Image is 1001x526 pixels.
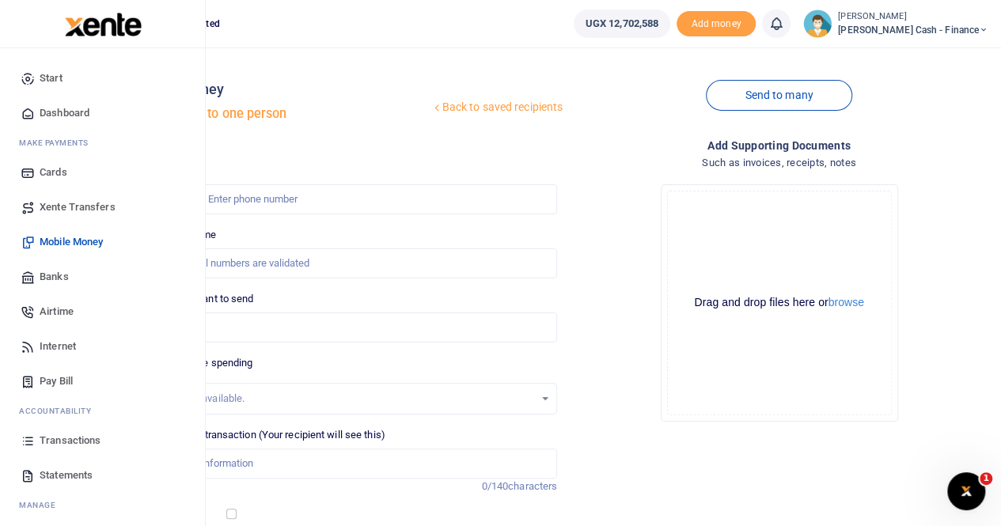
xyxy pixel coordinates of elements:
div: File Uploader [661,184,898,422]
div: Drag and drop files here or [668,295,891,310]
a: Dashboard [13,96,192,131]
li: M [13,493,192,517]
span: Airtime [40,304,74,320]
h5: Send money to one person [132,106,430,122]
input: Enter extra information [138,448,557,479]
a: Airtime [13,294,192,329]
span: [PERSON_NAME] Cash - Finance [838,23,988,37]
span: 0/140 [482,480,509,492]
li: Toup your wallet [677,11,756,37]
label: Memo for this transaction (Your recipient will see this) [138,427,385,443]
iframe: Intercom live chat [947,472,985,510]
a: UGX 12,702,588 [574,9,670,38]
a: Back to saved recipients [430,93,564,122]
input: Enter phone number [138,184,557,214]
a: Cards [13,155,192,190]
span: Start [40,70,63,86]
span: ake Payments [27,137,89,149]
img: logo-large [65,13,142,36]
span: Internet [40,339,76,354]
li: M [13,131,192,155]
div: No options available. [150,391,534,407]
a: Start [13,61,192,96]
a: Add money [677,17,756,28]
span: Dashboard [40,105,89,121]
a: Internet [13,329,192,364]
span: 1 [980,472,992,485]
span: Xente Transfers [40,199,116,215]
a: Pay Bill [13,364,192,399]
a: Statements [13,458,192,493]
h4: Mobile money [132,81,430,98]
span: Transactions [40,433,100,448]
h4: Add supporting Documents [570,137,988,154]
h4: Such as invoices, receipts, notes [570,154,988,172]
a: Mobile Money [13,225,192,259]
a: logo-small logo-large logo-large [63,17,142,29]
input: UGX [138,312,557,342]
small: [PERSON_NAME] [838,10,988,24]
a: profile-user [PERSON_NAME] [PERSON_NAME] Cash - Finance [803,9,988,38]
span: anage [27,499,56,511]
span: UGX 12,702,588 [586,16,658,32]
span: Mobile Money [40,234,103,250]
a: Send to many [706,80,851,111]
a: Transactions [13,423,192,458]
span: Cards [40,165,67,180]
a: Xente Transfers [13,190,192,225]
span: Add money [677,11,756,37]
li: Ac [13,399,192,423]
span: Statements [40,467,93,483]
input: MTN & Airtel numbers are validated [138,248,557,278]
span: countability [31,405,91,417]
button: browse [828,297,864,308]
a: Banks [13,259,192,294]
img: profile-user [803,9,832,38]
li: Wallet ballance [567,9,677,38]
span: Pay Bill [40,373,73,389]
span: Banks [40,269,69,285]
span: characters [508,480,557,492]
